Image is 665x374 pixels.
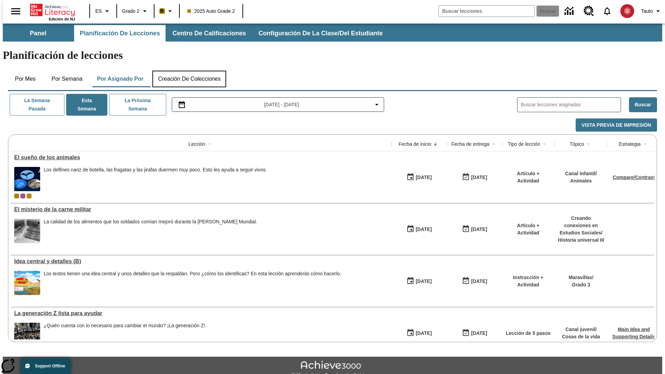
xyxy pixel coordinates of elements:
[565,170,597,177] p: Canal Infantil /
[175,100,381,109] button: Seleccione el intervalo de fechas opción del menú
[641,140,649,148] button: Sort
[44,167,267,173] div: Los delfines nariz de botella, las fragatas y las jirafas duermen muy poco. Esto les ayuda a segu...
[373,100,381,109] svg: Collapse Date Range Filter
[471,329,487,338] div: [DATE]
[569,141,584,148] div: Tópico
[460,327,489,340] button: 09/21/25: Último día en que podrá accederse la lección
[14,194,19,198] div: Clase actual
[122,8,140,15] span: Grado 2
[6,1,26,21] button: Abrir el menú lateral
[46,71,88,87] button: Por semana
[188,141,205,148] div: Lección
[14,258,388,265] div: Idea central y detalles (B)
[3,25,389,42] div: Subbarra de navegación
[172,29,246,37] span: Centro de calificaciones
[21,358,71,374] button: Support Offline
[558,237,604,244] p: Historia universal III
[14,310,388,317] div: La generación Z lista para ayudar
[152,71,226,87] button: Creación de colecciones
[629,97,657,112] button: Buscar
[10,94,64,116] button: La semana pasada
[3,49,662,62] h1: Planificación de lecciones
[506,274,551,288] p: Instrucción + Actividad
[404,327,434,340] button: 09/21/25: Primer día en que estuvo disponible la lección
[258,29,383,37] span: Configuración de la clase/del estudiante
[579,2,598,20] a: Centro de recursos, Se abrirá en una pestaña nueva.
[569,274,594,281] p: Maravillas /
[205,140,214,148] button: Sort
[521,100,621,110] input: Buscar lecciones asignadas
[431,140,440,148] button: Sort
[3,25,73,42] button: Panel
[14,258,388,265] a: Idea central y detalles (B), Lecciones
[44,219,257,225] p: La calidad de los alimentos que los soldados comían mejoró durante la [PERSON_NAME] Mundial.
[560,2,579,21] a: Centro de información
[160,7,164,15] span: B
[264,101,299,108] span: [DATE] - [DATE]
[471,277,487,286] div: [DATE]
[20,194,25,198] div: OL 2025 Auto Grade 3
[619,141,640,148] div: Estrategia
[638,5,665,17] button: Perfil/Configuración
[167,25,251,42] button: Centro de calificaciones
[253,25,388,42] button: Configuración de la clase/del estudiante
[404,171,434,184] button: 09/26/25: Primer día en que estuvo disponible la lección
[44,271,341,277] div: Los textos tienen una idea central y unos detalles que la respaldan. Pero ¿cómo los identificas? ...
[540,140,549,148] button: Sort
[506,170,551,185] p: Artículo + Actividad
[91,71,149,87] button: Por asignado por
[157,5,177,17] button: Boost El color de la clase es anaranjado claro. Cambiar el color de la clase.
[8,71,43,87] button: Por mes
[506,330,550,337] p: Lección de 5 pasos
[508,141,540,148] div: Tipo de lección
[74,25,166,42] button: Planificación de lecciones
[49,17,75,21] span: Edición de NJ
[416,329,432,338] div: [DATE]
[616,2,638,20] button: Escoja un nuevo avatar
[44,323,205,329] div: ¿Quién cuenta con lo necesario para cambiar el mundo? ¡La generación Z!
[404,223,434,236] button: 09/21/25: Primer día en que estuvo disponible la lección
[612,327,655,339] a: Main Idea and Supporting Details
[80,29,160,37] span: Planificación de lecciones
[187,8,235,15] span: 2025 Auto Grade 2
[30,3,75,17] a: Portada
[620,4,634,18] img: avatar image
[451,141,489,148] div: Fecha de entrega
[35,364,65,368] span: Support Offline
[3,24,662,42] div: Subbarra de navegación
[565,177,597,185] p: Animales
[44,219,257,243] div: La calidad de los alimentos que los soldados comían mejoró durante la Segunda Guerra Mundial.
[558,215,604,237] p: Creando conexiones en Estudios Sociales /
[95,8,102,15] span: ES
[44,271,341,295] span: Los textos tienen una idea central y unos detalles que la respaldan. Pero ¿cómo los identificas? ...
[399,141,431,148] div: Fecha de inicio
[14,271,40,295] img: portada de Maravillas de tercer grado: una mariposa vuela sobre un campo y un río, con montañas a...
[489,140,498,148] button: Sort
[562,333,600,340] p: Cosas de la vida
[27,194,32,198] div: New 2025 class
[613,175,655,180] a: Compare/Contrast
[92,5,114,17] button: Lenguaje: ES, Selecciona un idioma
[416,277,432,286] div: [DATE]
[460,223,489,236] button: 09/21/25: Último día en que podrá accederse la lección
[598,2,616,20] a: Notificaciones
[562,326,600,333] p: Canal juvenil /
[14,154,388,161] div: El sueño de los animales
[416,173,432,182] div: [DATE]
[44,323,205,347] div: ¿Quién cuenta con lo necesario para cambiar el mundo? ¡La generación Z!
[576,118,657,132] button: Vista previa de impresión
[14,206,388,213] div: El misterio de la carne militar
[471,225,487,234] div: [DATE]
[641,8,653,15] span: Tauto
[460,275,489,288] button: 09/21/25: Último día en que podrá accederse la lección
[109,94,166,116] button: La próxima semana
[14,206,388,213] a: El misterio de la carne militar , Lecciones
[584,140,593,148] button: Sort
[44,167,267,191] div: Los delfines nariz de botella, las fragatas y las jirafas duermen muy poco. Esto les ayuda a segu...
[14,167,40,191] img: Fotos de una fragata, dos delfines nariz de botella y una jirafa sobre un fondo de noche estrellada.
